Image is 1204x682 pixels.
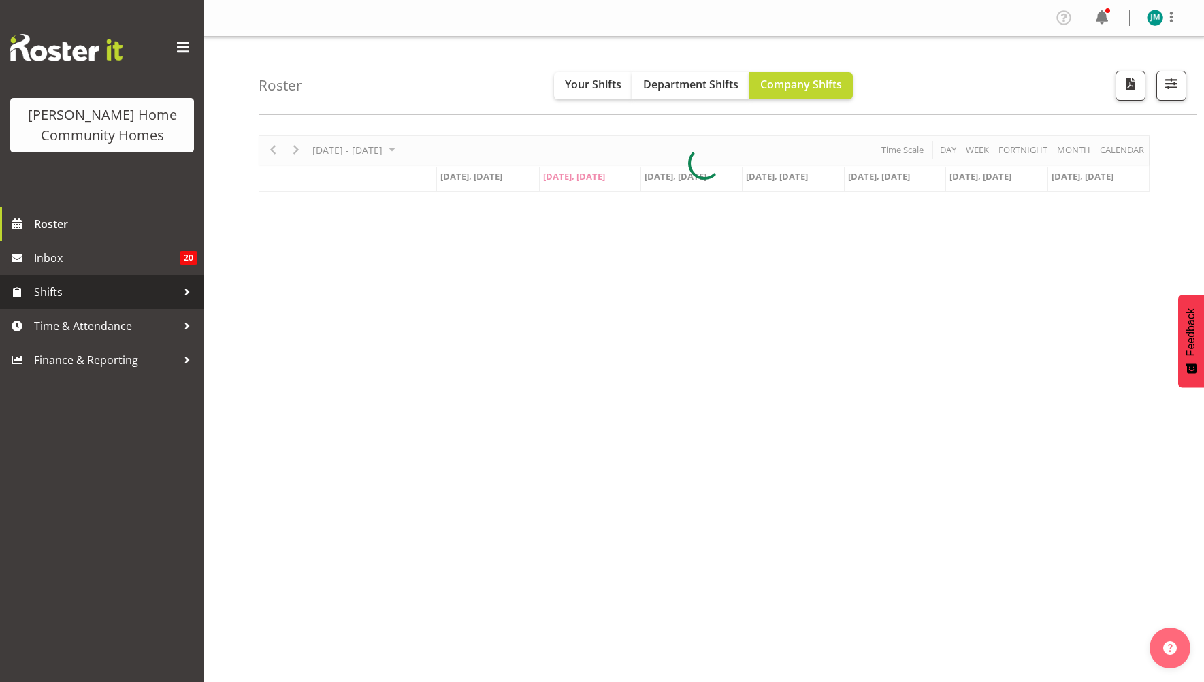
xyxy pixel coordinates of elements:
img: Rosterit website logo [10,34,123,61]
span: Inbox [34,248,180,268]
h4: Roster [259,78,302,93]
button: Download a PDF of the roster according to the set date range. [1116,71,1145,101]
span: Finance & Reporting [34,350,177,370]
span: 20 [180,251,197,265]
span: Company Shifts [760,77,842,92]
span: Time & Attendance [34,316,177,336]
span: Shifts [34,282,177,302]
button: Department Shifts [632,72,749,99]
span: Department Shifts [643,77,738,92]
img: help-xxl-2.png [1163,641,1177,655]
span: Feedback [1185,308,1197,356]
button: Feedback - Show survey [1178,295,1204,387]
span: Your Shifts [565,77,621,92]
button: Your Shifts [554,72,632,99]
button: Filter Shifts [1156,71,1186,101]
img: johanna-molina8557.jpg [1147,10,1163,26]
button: Company Shifts [749,72,853,99]
div: [PERSON_NAME] Home Community Homes [24,105,180,146]
span: Roster [34,214,197,234]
